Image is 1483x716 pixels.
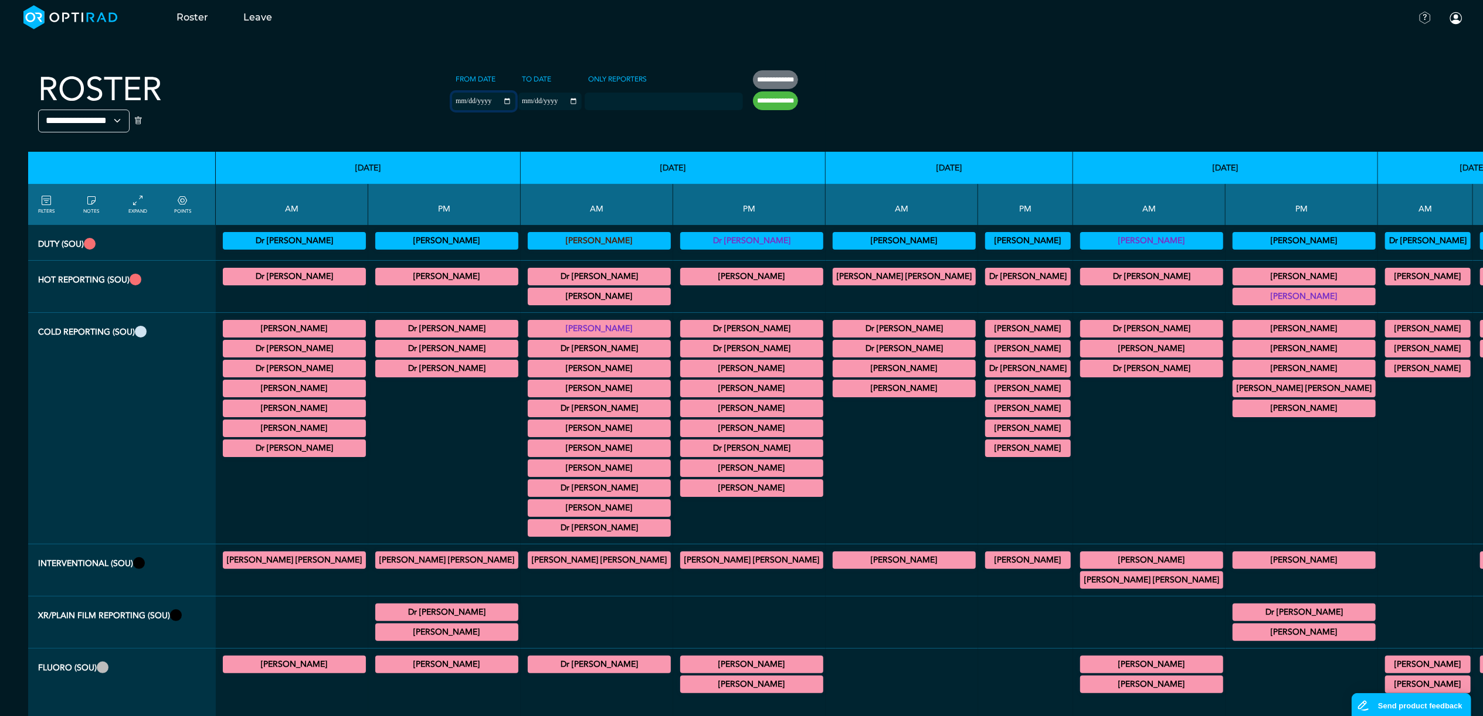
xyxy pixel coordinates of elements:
summary: Dr [PERSON_NAME] [530,342,669,356]
summary: Dr [PERSON_NAME] [530,270,669,284]
h2: Roster [38,70,162,110]
div: General MRI 13:30 - 17:30 [375,340,518,357]
summary: [PERSON_NAME] [1387,657,1469,671]
div: IR General Diagnostic/IR General Interventional 09:00 - 13:00 [1080,551,1223,569]
div: General FLU 14:00 - 17:00 [375,656,518,673]
summary: [PERSON_NAME] [987,381,1069,395]
div: Vetting (30 PF Points) 13:00 - 17:00 [375,232,518,250]
summary: Dr [PERSON_NAME] [530,521,669,535]
summary: [PERSON_NAME] [682,362,822,376]
summary: [PERSON_NAME] [1234,234,1374,248]
th: AM [216,184,368,225]
div: Vetting (30 PF Points) 09:00 - 13:00 [833,232,976,250]
summary: [PERSON_NAME] [682,421,822,435]
summary: Dr [PERSON_NAME] [225,234,364,248]
th: AM [1378,184,1473,225]
div: General MRI 11:00 - 12:00 [833,380,976,397]
div: General CT/General MRI 14:30 - 16:00 [1233,340,1376,357]
summary: [PERSON_NAME] [530,381,669,395]
summary: [PERSON_NAME] [682,401,822,415]
div: CT Trauma & Urgent/MRI Trauma & Urgent 09:00 - 11:00 [528,268,671,285]
th: [DATE] [216,152,521,184]
div: Vetting (30 PF Points) 13:00 - 17:00 [985,232,1071,250]
th: AM [1073,184,1226,225]
summary: [PERSON_NAME] [530,461,669,475]
div: MRI Neuro 11:30 - 14:00 [223,420,366,437]
summary: Dr [PERSON_NAME] [987,362,1069,376]
a: collapse/expand entries [129,194,148,215]
div: CT Trauma & Urgent/MRI Trauma & Urgent 13:00 - 17:30 [1233,268,1376,285]
summary: Dr [PERSON_NAME] [1082,322,1221,336]
div: General CT/General MRI 13:00 - 14:00 [985,340,1071,357]
summary: Dr [PERSON_NAME] [682,234,822,248]
div: General MRI 10:30 - 13:00 [223,360,366,377]
div: General FLU 11:30 - 12:00 [1080,676,1223,693]
div: MRI Trauma & Urgent/CT Trauma & Urgent 13:00 - 17:00 [985,268,1071,285]
div: General XR 15:00 - 17:00 [375,604,518,621]
summary: Dr [PERSON_NAME] [834,342,974,356]
summary: Dr [PERSON_NAME] [1387,234,1469,248]
div: CT Trauma & Urgent/MRI Trauma & Urgent 13:00 - 17:00 [1233,288,1376,305]
summary: [PERSON_NAME] [PERSON_NAME] [1234,381,1374,395]
summary: [PERSON_NAME] [682,270,822,284]
div: General CT/General MRI 16:00 - 17:00 [985,420,1071,437]
summary: Dr [PERSON_NAME] [377,322,517,336]
div: General CT/General MRI 09:00 - 13:00 [528,380,671,397]
div: General MRI/General CT 09:00 - 13:00 [833,360,976,377]
summary: [PERSON_NAME] [1387,342,1469,356]
summary: [PERSON_NAME] [834,234,974,248]
summary: Dr [PERSON_NAME] [682,322,822,336]
div: IR General Diagnostic/IR General Interventional 13:00 - 17:00 [1233,551,1376,569]
div: General MRI 14:00 - 16:00 [985,380,1071,397]
summary: [PERSON_NAME] [834,553,974,567]
summary: [PERSON_NAME] [1387,677,1469,691]
summary: Dr [PERSON_NAME] [377,362,517,376]
summary: [PERSON_NAME] [377,625,517,639]
summary: [PERSON_NAME] [987,421,1069,435]
th: Hot Reporting (SOU) [28,261,216,313]
div: General CT 09:00 - 13:00 [1385,340,1471,357]
summary: Dr [PERSON_NAME] [682,441,822,455]
div: General CT/General MRI 07:00 - 09:00 [528,320,671,337]
summary: [PERSON_NAME] [225,322,364,336]
div: General FLU 13:30 - 17:00 [680,676,823,693]
div: General MRI 12:30 - 14:30 [680,340,823,357]
label: Only Reporters [585,70,650,88]
a: collapse/expand expected points [174,194,191,215]
summary: Dr [PERSON_NAME] [682,342,822,356]
summary: [PERSON_NAME] [225,381,364,395]
summary: [PERSON_NAME] [1234,322,1374,336]
div: General CT/General MRI 14:00 - 15:00 [680,420,823,437]
div: General MRI/General CT 17:00 - 18:00 [375,360,518,377]
th: [DATE] [1073,152,1378,184]
summary: [PERSON_NAME] [1234,342,1374,356]
div: General MRI/General CT 13:00 - 17:00 [680,380,823,397]
div: General FLU 09:00 - 13:00 [1080,656,1223,673]
summary: [PERSON_NAME] [225,421,364,435]
div: IR General Interventional/IR General Diagnostic 09:00 - 13:00 [1080,571,1223,589]
summary: [PERSON_NAME] [225,657,364,671]
div: General CT 14:30 - 16:00 [680,459,823,477]
input: null [586,94,644,105]
div: General CT 16:00 - 17:00 [680,479,823,497]
div: MRI Trauma & Urgent/CT Trauma & Urgent 09:00 - 13:00 [1080,268,1223,285]
summary: [PERSON_NAME] [682,381,822,395]
th: Interventional (SOU) [28,544,216,596]
div: General CT 11:00 - 13:00 [223,400,366,417]
div: General MRI 09:00 - 13:00 [223,340,366,357]
th: Cold Reporting (SOU) [28,313,216,544]
summary: [PERSON_NAME] [PERSON_NAME] [530,553,669,567]
summary: [PERSON_NAME] [1082,553,1221,567]
div: General CT 07:30 - 09:00 [528,340,671,357]
div: General MRI 14:30 - 15:00 [985,400,1071,417]
summary: [PERSON_NAME] [987,441,1069,455]
div: CT Trauma & Urgent/MRI Trauma & Urgent 13:00 - 17:30 [680,268,823,285]
div: General CT/General MRI 13:00 - 14:00 [1233,320,1376,337]
div: General FLU 09:00 - 10:30 [1385,656,1471,673]
div: XR Paediatrics 16:00 - 17:00 [1233,623,1376,641]
summary: Dr [PERSON_NAME] [225,441,364,455]
div: General CT 10:30 - 11:30 [1385,360,1471,377]
div: Vetting 09:00 - 13:00 [528,232,671,250]
summary: [PERSON_NAME] [530,234,669,248]
div: General MRI 07:00 - 09:00 [1080,320,1223,337]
